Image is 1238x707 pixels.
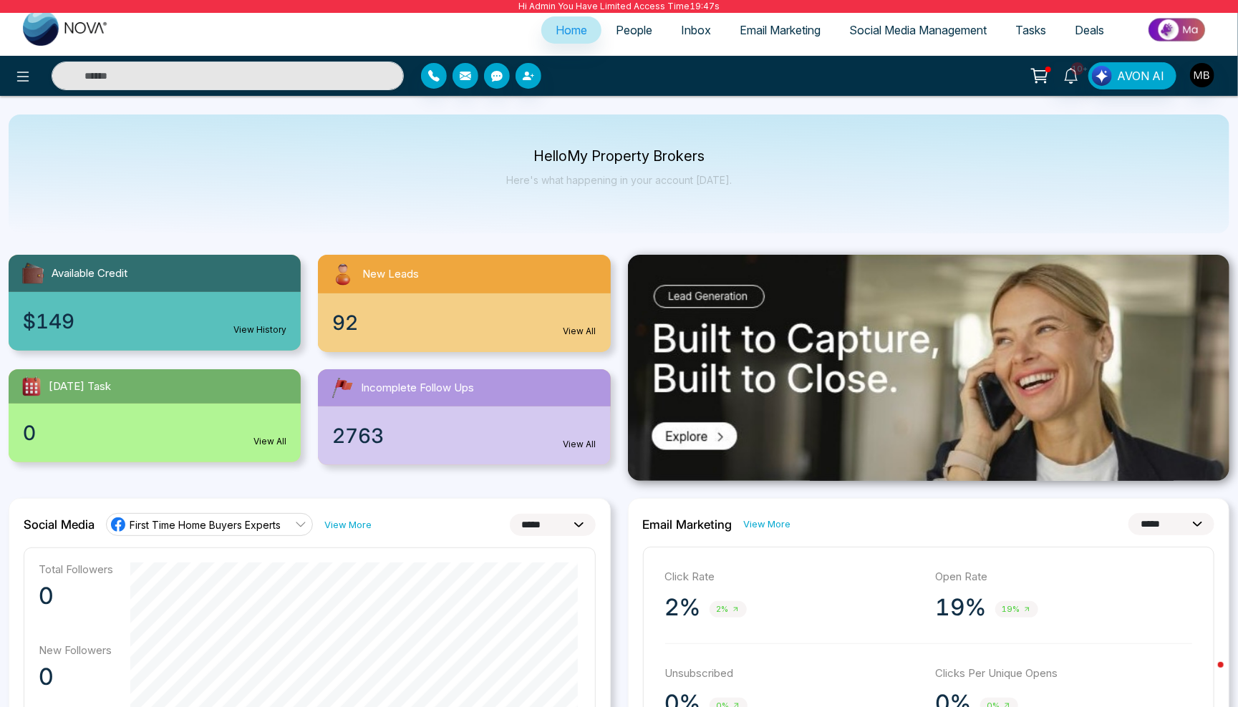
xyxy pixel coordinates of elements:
span: 19% [995,601,1038,618]
img: Lead Flow [1092,66,1112,86]
p: Total Followers [39,562,113,576]
span: Email Marketing [740,23,821,37]
span: Tasks [1015,23,1046,37]
img: availableCredit.svg [20,260,46,286]
span: 10+ [1071,62,1084,75]
img: newLeads.svg [329,260,357,288]
a: 10+ [1054,62,1088,87]
a: Deals [1060,16,1118,44]
span: Incomplete Follow Ups [361,380,474,396]
p: Unsubscribed [665,665,922,682]
p: Clicks Per Unique Opens [936,665,1192,682]
p: Here's what happening in your account [DATE]. [506,174,732,186]
img: todayTask.svg [20,375,43,398]
a: View All [564,325,596,338]
img: Market-place.gif [1126,14,1229,46]
a: New Leads92View All [309,255,619,352]
span: [DATE] Task [49,379,111,395]
a: Incomplete Follow Ups2763View All [309,369,619,465]
span: First Time Home Buyers Experts [130,518,281,532]
span: Home [556,23,587,37]
span: $149 [23,306,74,336]
a: People [601,16,667,44]
img: . [628,255,1230,481]
a: Email Marketing [725,16,835,44]
span: 0 [23,418,36,448]
h2: Email Marketing [643,517,732,532]
a: View More [324,518,372,532]
a: View History [233,323,286,336]
span: Inbox [681,23,711,37]
p: 2% [665,593,701,622]
a: View More [744,517,791,531]
span: 2% [710,601,747,618]
button: AVON AI [1088,62,1176,89]
img: User Avatar [1190,63,1214,87]
p: Open Rate [936,569,1192,585]
p: Hello My Property Brokers [506,150,732,162]
p: 19% [936,593,987,622]
img: followUps.svg [329,375,355,401]
h2: Social Media [24,517,95,532]
a: Home [541,16,601,44]
a: View All [564,438,596,451]
a: Tasks [1001,16,1060,44]
p: 0 [39,663,113,691]
p: 0 [39,582,113,610]
img: Nova CRM Logo [23,10,109,46]
span: 92 [332,308,358,338]
span: AVON AI [1117,67,1164,84]
span: New Leads [362,266,419,283]
iframe: Intercom live chat [1189,658,1224,693]
span: 2763 [332,421,384,451]
p: New Followers [39,643,113,657]
a: Social Media Management [835,16,1001,44]
span: Deals [1075,23,1104,37]
a: Inbox [667,16,725,44]
a: View All [253,435,286,448]
span: People [616,23,652,37]
span: Social Media Management [849,23,987,37]
span: Available Credit [52,265,127,282]
p: Click Rate [665,569,922,585]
